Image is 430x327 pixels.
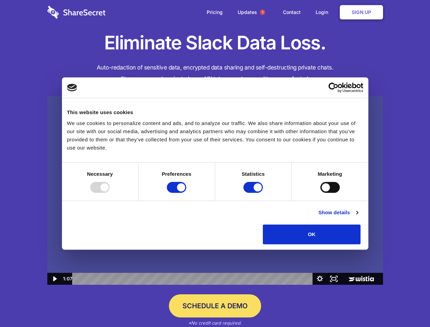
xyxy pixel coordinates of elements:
button: Fullscreen [327,273,341,285]
h1: Eliminate Slack Data Loss. [47,31,383,55]
button: OK [263,224,361,244]
a: Pricing [200,2,229,23]
a: Show details [318,208,358,217]
h4: Auto-redaction of sensitive data, encrypted data sharing and self-destructing private chats. Shar... [47,62,383,84]
button: Show settings menu [313,273,327,285]
a: Usercentrics Cookiebot - opens in a new window [304,82,363,93]
img: logo-wordmark-white-trans-d4663122ce5f474addd5e946df7df03e33cb6a1c49d2221995e7729f52c070b2.svg [47,6,106,19]
em: *No credit card required. [188,320,242,326]
strong: Preferences [162,171,191,177]
span: 1 [260,10,265,15]
div: This website uses cookies [67,108,363,116]
a: Sign Up [340,5,383,19]
a: Schedule a Demo [169,294,261,317]
div: Playbar [78,273,309,285]
a: Login [309,2,338,23]
a: Wistia Logo -- Learn More [341,273,383,285]
strong: Statistics [242,171,265,177]
div: We use cookies to personalize content and ads, and to analyze our traffic. We also share informat... [67,119,363,152]
img: Sharesecret [47,96,383,285]
strong: Marketing [318,171,342,177]
button: Play Video [47,273,61,285]
strong: Necessary [87,171,113,177]
a: Contact [276,2,307,23]
img: logo [67,84,77,91]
